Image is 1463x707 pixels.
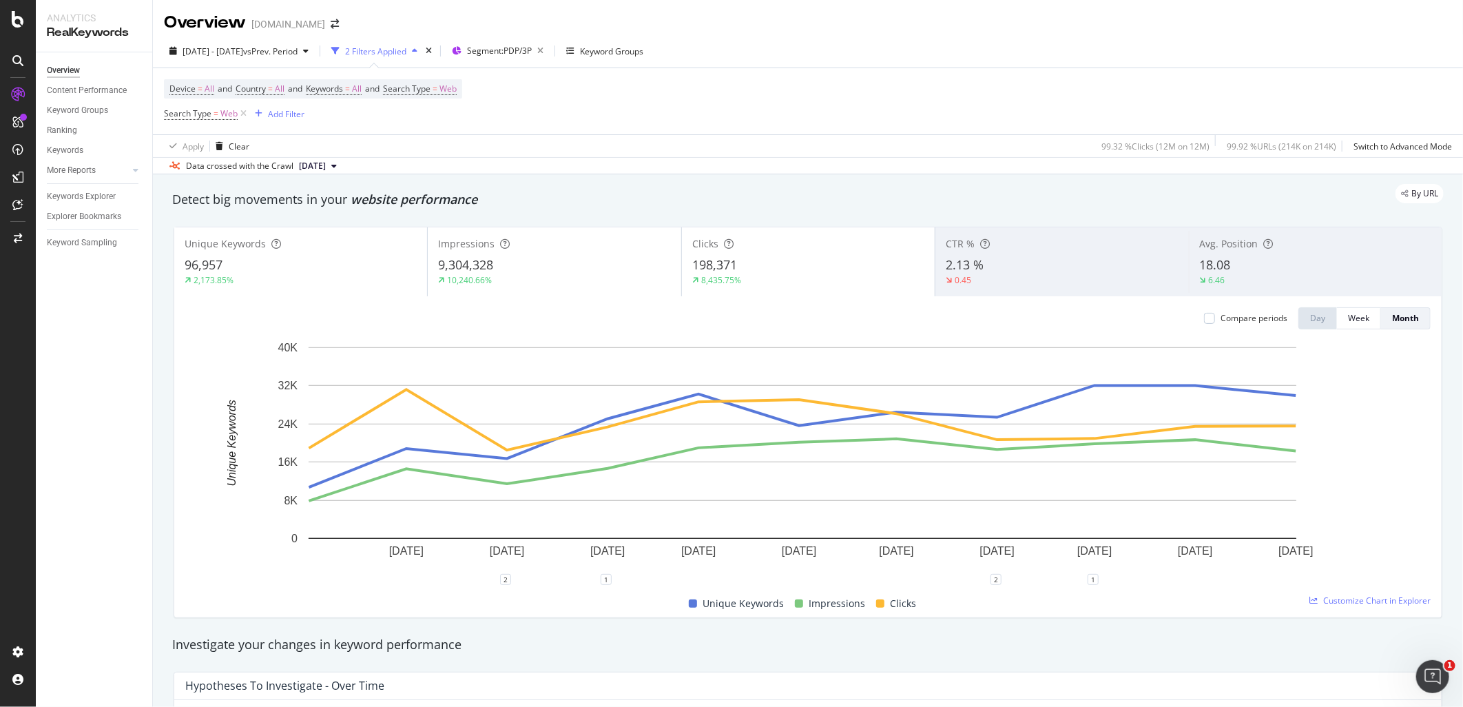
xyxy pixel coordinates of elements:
[47,236,117,250] div: Keyword Sampling
[500,574,511,585] div: 2
[1309,595,1431,606] a: Customize Chart in Explorer
[1209,274,1225,286] div: 6.46
[365,83,380,94] span: and
[326,40,423,62] button: 2 Filters Applied
[423,44,435,58] div: times
[990,574,1002,585] div: 2
[284,495,298,506] text: 8K
[1101,141,1210,152] div: 99.32 % Clicks ( 12M on 12M )
[306,83,343,94] span: Keywords
[439,79,457,99] span: Web
[601,574,612,585] div: 1
[278,342,298,353] text: 40K
[345,83,350,94] span: =
[218,83,232,94] span: and
[214,107,218,119] span: =
[198,83,203,94] span: =
[226,400,238,486] text: Unique Keywords
[1227,141,1336,152] div: 99.92 % URLs ( 214K on 214K )
[467,45,532,57] span: Segment: PDP/3P
[1077,546,1112,557] text: [DATE]
[1337,307,1381,329] button: Week
[1348,135,1452,157] button: Switch to Advanced Mode
[1200,256,1231,273] span: 18.08
[169,83,196,94] span: Device
[946,256,984,273] span: 2.13 %
[185,237,266,250] span: Unique Keywords
[433,83,437,94] span: =
[194,274,234,286] div: 2,173.85%
[352,79,362,99] span: All
[47,103,143,118] a: Keyword Groups
[890,595,916,612] span: Clicks
[1381,307,1431,329] button: Month
[1200,237,1258,250] span: Avg. Position
[164,11,246,34] div: Overview
[438,237,495,250] span: Impressions
[1323,595,1431,606] span: Customize Chart in Explorer
[692,256,737,273] span: 198,371
[299,160,326,172] span: 2025 Sep. 28th
[291,533,298,544] text: 0
[220,104,238,123] span: Web
[47,163,96,178] div: More Reports
[185,256,222,273] span: 96,957
[47,11,141,25] div: Analytics
[590,546,625,557] text: [DATE]
[447,274,492,286] div: 10,240.66%
[47,63,143,78] a: Overview
[210,135,249,157] button: Clear
[331,19,339,29] div: arrow-right-arrow-left
[186,160,293,172] div: Data crossed with the Crawl
[782,546,816,557] text: [DATE]
[47,123,143,138] a: Ranking
[1411,189,1438,198] span: By URL
[288,83,302,94] span: and
[278,418,298,430] text: 24K
[1348,312,1369,324] div: Week
[561,40,649,62] button: Keyword Groups
[1416,660,1449,693] iframe: Intercom live chat
[293,158,342,174] button: [DATE]
[268,108,304,120] div: Add Filter
[172,636,1444,654] div: Investigate your changes in keyword performance
[278,456,298,468] text: 16K
[1088,574,1099,585] div: 1
[268,83,273,94] span: =
[681,546,716,557] text: [DATE]
[47,143,143,158] a: Keywords
[1278,546,1313,557] text: [DATE]
[243,45,298,57] span: vs Prev. Period
[249,105,304,122] button: Add Filter
[47,236,143,250] a: Keyword Sampling
[701,274,741,286] div: 8,435.75%
[164,135,204,157] button: Apply
[1353,141,1452,152] div: Switch to Advanced Mode
[47,209,121,224] div: Explorer Bookmarks
[236,83,266,94] span: Country
[1395,184,1444,203] div: legacy label
[490,546,524,557] text: [DATE]
[47,189,143,204] a: Keywords Explorer
[1298,307,1337,329] button: Day
[980,546,1015,557] text: [DATE]
[1178,546,1212,557] text: [DATE]
[205,79,214,99] span: All
[955,274,971,286] div: 0.45
[164,107,211,119] span: Search Type
[389,546,424,557] text: [DATE]
[879,546,913,557] text: [DATE]
[185,340,1420,580] svg: A chart.
[47,83,143,98] a: Content Performance
[47,83,127,98] div: Content Performance
[580,45,643,57] div: Keyword Groups
[345,45,406,57] div: 2 Filters Applied
[1392,312,1419,324] div: Month
[47,63,80,78] div: Overview
[47,189,116,204] div: Keywords Explorer
[446,40,549,62] button: Segment:PDP/3P
[47,25,141,41] div: RealKeywords
[1221,312,1287,324] div: Compare periods
[703,595,784,612] span: Unique Keywords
